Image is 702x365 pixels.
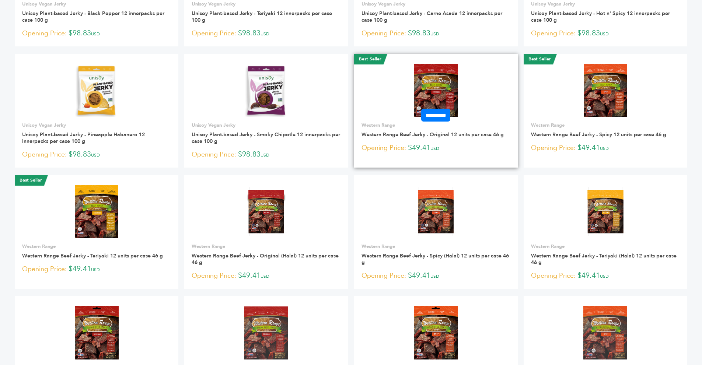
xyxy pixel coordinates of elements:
span: USD [430,273,439,279]
img: Western Range Beef Jerky - Original (Halal) 12 units per case 46 g [246,185,287,238]
img: Western Range Beef Jerky - Teriyaki (Halal) 12 units per case 46 g [585,185,626,238]
span: Opening Price: [192,271,236,281]
img: Unisoy Plant-based Jerky - Smoky Chipotle 12 innerpacks per case 100 g [240,64,293,117]
p: $49.41 [531,270,680,281]
p: $98.83 [531,28,680,39]
span: USD [600,31,609,37]
img: Western Range Beef Jerky Steak Bites - Spicy 12 units per case 46 g [414,306,458,359]
img: Western Range Beef Jerky Steak Bites - Spicy (Halal) 12 units per case 46 g [583,306,627,359]
span: USD [261,152,269,158]
a: Western Range Beef Jerky - Teriyaki 12 units per case 46 g [22,252,163,259]
a: Unisoy Plant-based Jerky - Carne Asada 12 innerpacks per case 100 g [362,10,502,24]
p: Western Range [362,243,510,250]
a: Unisoy Plant-based Jerky - Smoky Chipotle 12 innerpacks per case 100 g [192,131,340,145]
span: Opening Price: [362,28,406,38]
span: USD [600,145,609,151]
span: USD [261,273,269,279]
p: Unisoy Vegan Jerky [22,122,171,129]
a: Unisoy Plant-based Jerky - Black Pepper 12 innerpacks per case 100 g [22,10,164,24]
span: USD [430,145,439,151]
span: Opening Price: [531,143,576,153]
p: $49.41 [362,143,510,154]
p: Western Range [192,243,340,250]
p: $98.83 [192,28,340,39]
p: Unisoy Vegan Jerky [531,1,680,7]
img: Western Range Beef Jerky - Original 12 units per case 46 g [414,64,458,117]
p: Western Range [531,122,680,129]
a: Unisoy Plant-based Jerky - Pineapple Habanero 12 innerpacks per case 100 g [22,131,145,145]
span: Opening Price: [531,28,576,38]
img: Western Range Beef Jerky Steak Bites - Original (Halal) 12 units per case 46 g [244,306,288,359]
span: USD [261,31,269,37]
p: Western Range [22,243,171,250]
p: Unisoy Vegan Jerky [192,122,340,129]
p: Western Range [362,122,510,129]
span: Opening Price: [22,28,67,38]
span: Opening Price: [362,143,406,153]
p: $98.83 [192,149,340,160]
span: Opening Price: [531,271,576,281]
img: Western Range Beef Jerky - Teriyaki 12 units per case 46 g [75,185,118,238]
p: $49.41 [362,270,510,281]
span: Opening Price: [22,264,67,274]
p: $49.41 [22,264,171,275]
span: USD [600,273,609,279]
span: Opening Price: [362,271,406,281]
p: Unisoy Vegan Jerky [22,1,171,7]
a: Western Range Beef Jerky - Original (Halal) 12 units per case 46 g [192,252,339,266]
span: USD [91,152,100,158]
a: Western Range Beef Jerky - Teriyaki (Halal) 12 units per case 46 g [531,252,677,266]
img: Western Range Beef Jerky Steak Bites - Original 12 units per case 46 g [75,306,119,359]
p: $98.83 [22,149,171,160]
p: Unisoy Vegan Jerky [192,1,340,7]
span: USD [430,31,439,37]
a: Western Range Beef Jerky - Original 12 units per case 46 g [362,131,504,138]
a: Unisoy Plant-based Jerky - Teriyaki 12 innerpacks per case 100 g [192,10,332,24]
img: Western Range Beef Jerky - Spicy (Halal) 12 units per case 46 g [415,185,457,238]
p: $49.41 [192,270,340,281]
p: $98.83 [362,28,510,39]
p: $49.41 [531,143,680,154]
span: Opening Price: [22,150,67,159]
p: Unisoy Vegan Jerky [362,1,510,7]
span: Opening Price: [192,150,236,159]
a: Western Range Beef Jerky - Spicy 12 units per case 46 g [531,131,666,138]
a: Unisoy Plant-based Jerky - Hot n' Spicy 12 innerpacks per case 100 g [531,10,670,24]
span: USD [91,31,100,37]
span: USD [91,267,100,273]
p: Western Range [531,243,680,250]
img: Western Range Beef Jerky - Spicy 12 units per case 46 g [584,64,628,117]
p: $98.83 [22,28,171,39]
a: Western Range Beef Jerky - Spicy (Halal) 12 units per case 46 g [362,252,509,266]
img: Unisoy Plant-based Jerky - Pineapple Habanero 12 innerpacks per case 100 g [70,64,123,117]
span: Opening Price: [192,28,236,38]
